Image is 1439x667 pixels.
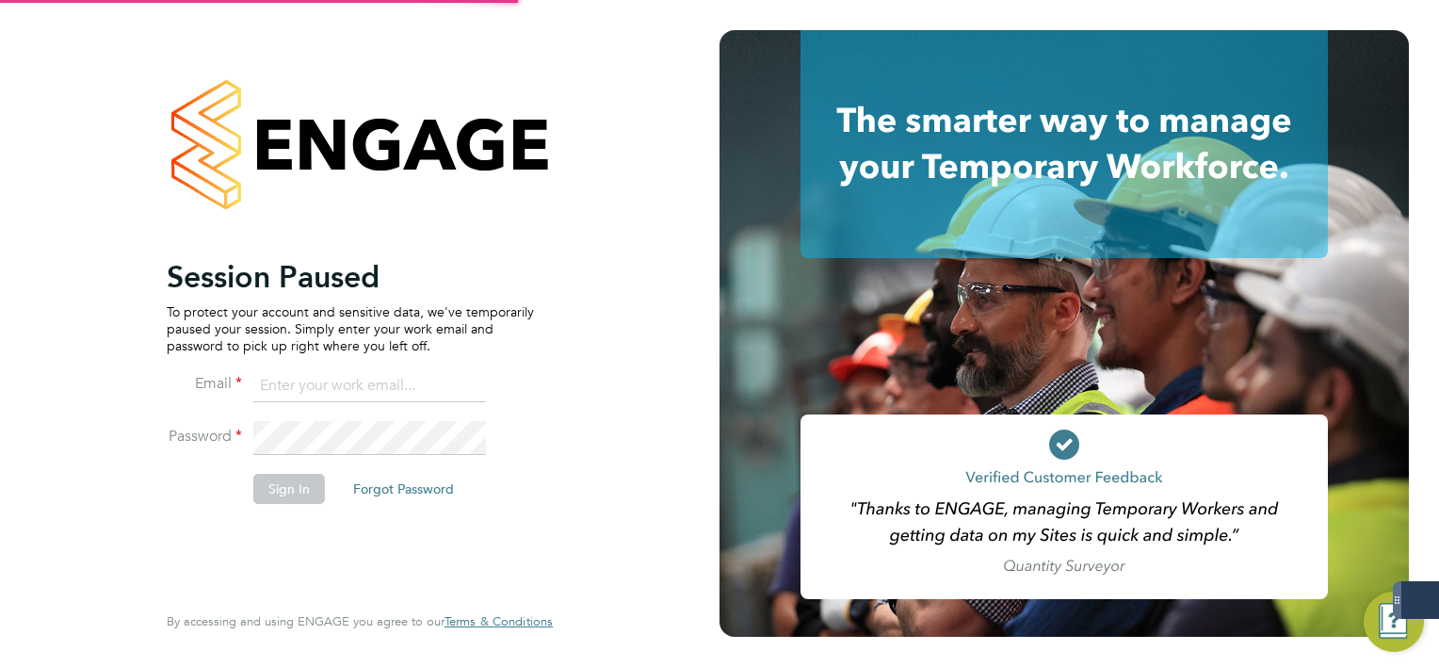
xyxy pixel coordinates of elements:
[445,614,553,629] a: Terms & Conditions
[167,613,553,629] span: By accessing and using ENGAGE you agree to our
[167,427,242,447] label: Password
[1364,592,1424,652] button: Engage Resource Center
[253,369,486,403] input: Enter your work email...
[167,258,534,296] h2: Session Paused
[445,613,553,629] span: Terms & Conditions
[167,303,534,355] p: To protect your account and sensitive data, we've temporarily paused your session. Simply enter y...
[167,374,242,394] label: Email
[253,474,325,504] button: Sign In
[338,474,469,504] button: Forgot Password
